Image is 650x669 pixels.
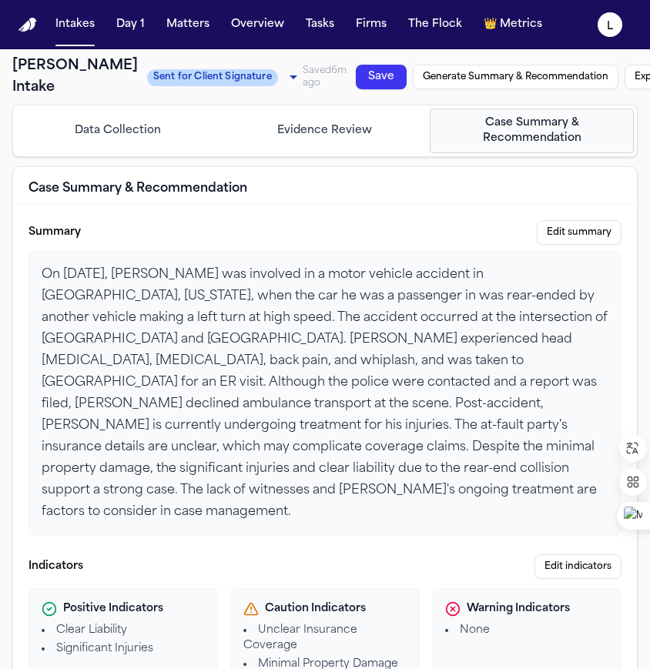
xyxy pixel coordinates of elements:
label: Indicators [28,559,83,574]
section: Case summary [28,220,622,536]
button: Intakes [49,11,101,38]
button: Edit indicators [534,554,622,579]
span: Positive Indicators [63,601,163,617]
li: Unclear Insurance Coverage [243,623,407,654]
button: Matters [160,11,216,38]
button: crownMetrics [477,11,548,38]
span: Saved 6m ago [303,66,347,88]
button: The Flock [402,11,468,38]
span: Caution Indicators [265,601,366,617]
img: Finch Logo [18,18,37,32]
h2: Case Summary & Recommendation [28,179,247,198]
button: Tasks [300,11,340,38]
button: Go to Data Collection step [16,109,220,153]
div: On [DATE], [PERSON_NAME] was involved in a motor vehicle accident in [GEOGRAPHIC_DATA], [US_STATE... [28,251,622,536]
span: Sent for Client Signature [147,69,278,86]
button: Generate Summary & Recommendation [413,65,618,89]
button: Overview [225,11,290,38]
span: Warning Indicators [467,601,570,617]
button: Firms [350,11,393,38]
button: Go to Evidence Review step [223,109,427,153]
a: Home [18,18,37,32]
div: Update intake status [147,66,303,88]
li: None [445,623,608,638]
button: Day 1 [110,11,151,38]
button: Go to Case Summary & Recommendation step [430,109,634,153]
button: Edit summary [537,220,622,245]
label: Summary [28,225,81,240]
button: Save [356,65,407,89]
li: Clear Liability [42,623,205,638]
nav: Intake steps [16,109,634,153]
li: Significant Injuries [42,641,205,657]
h1: [PERSON_NAME] Intake [12,55,138,99]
